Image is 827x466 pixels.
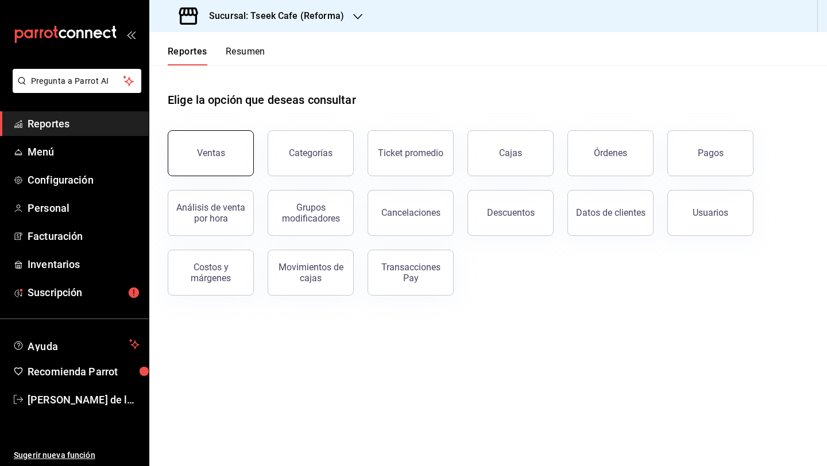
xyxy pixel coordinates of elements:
div: Transacciones Pay [375,262,446,284]
span: Pregunta a Parrot AI [31,75,123,87]
button: Órdenes [567,130,654,176]
div: Órdenes [594,147,627,158]
button: Descuentos [467,190,554,236]
a: Pregunta a Parrot AI [8,83,141,95]
span: [PERSON_NAME] de la [PERSON_NAME] [28,392,140,407]
div: Cajas [499,147,522,158]
div: Datos de clientes [576,207,646,218]
span: Sugerir nueva función [14,449,140,461]
button: Usuarios [667,190,753,236]
button: Grupos modificadores [268,190,354,236]
span: Personal [28,200,140,216]
div: Usuarios [693,207,728,218]
div: Cancelaciones [381,207,440,218]
span: Recomienda Parrot [28,364,140,379]
button: Datos de clientes [567,190,654,236]
div: Costos y márgenes [175,262,246,284]
div: navigation tabs [168,46,265,65]
button: Pagos [667,130,753,176]
div: Pagos [698,147,724,158]
button: Reportes [168,46,207,65]
h1: Elige la opción que deseas consultar [168,91,356,108]
h3: Sucursal: Tseek Cafe (Reforma) [200,9,344,23]
div: Descuentos [487,207,535,218]
button: Categorías [268,130,354,176]
button: Transacciones Pay [368,250,454,296]
span: Facturación [28,228,140,244]
div: Ventas [197,147,225,158]
div: Categorías [289,147,333,158]
div: Movimientos de cajas [275,262,346,284]
button: Pregunta a Parrot AI [13,69,141,93]
button: Resumen [226,46,265,65]
button: open_drawer_menu [126,30,136,39]
button: Movimientos de cajas [268,250,354,296]
button: Análisis de venta por hora [168,190,254,236]
div: Grupos modificadores [275,202,346,224]
button: Cajas [467,130,554,176]
button: Cancelaciones [368,190,454,236]
span: Ayuda [28,337,125,351]
button: Costos y márgenes [168,250,254,296]
button: Ticket promedio [368,130,454,176]
span: Suscripción [28,285,140,300]
span: Inventarios [28,257,140,272]
span: Configuración [28,172,140,188]
button: Ventas [168,130,254,176]
span: Reportes [28,116,140,131]
div: Análisis de venta por hora [175,202,246,224]
div: Ticket promedio [378,147,443,158]
span: Menú [28,144,140,160]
